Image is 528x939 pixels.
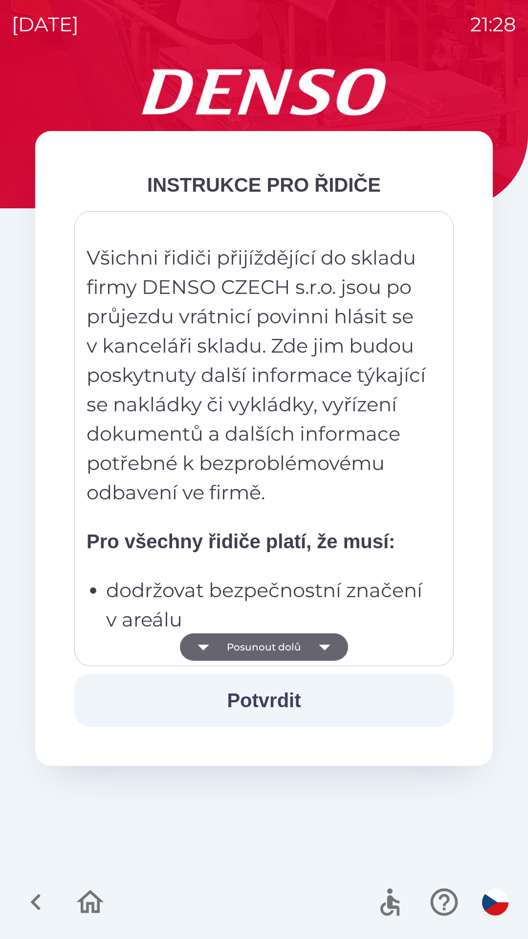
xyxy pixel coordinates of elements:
[87,243,428,507] p: Všichni řidiči přijíždějící do skladu firmy DENSO CZECH s.r.o. jsou po průjezdu vrátnicí povinni ...
[470,10,516,39] p: 21:28
[180,633,348,661] button: Posunout dolů
[106,576,428,634] p: dodržovat bezpečnostní značení v areálu
[87,531,395,552] strong: Pro všechny řidiče platí, že musí:
[482,889,508,916] img: cs flag
[35,68,493,115] img: Logo
[74,170,454,200] div: INSTRUKCE PRO ŘIDIČE
[12,10,79,39] p: [DATE]
[74,674,454,727] button: Potvrdit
